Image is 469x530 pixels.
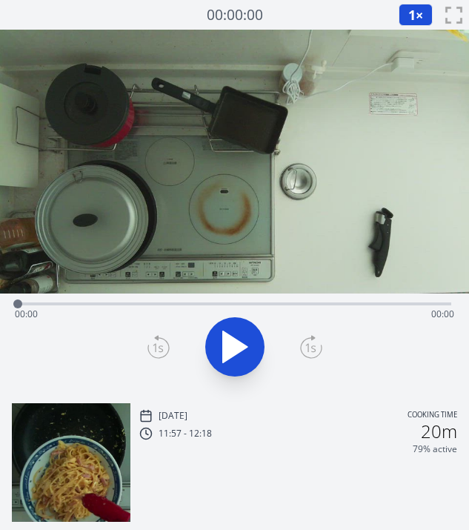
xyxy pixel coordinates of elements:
[408,409,457,423] p: Cooking time
[431,308,454,320] span: 00:00
[159,410,187,422] p: [DATE]
[413,443,457,455] p: 79% active
[12,403,130,522] img: 251010025826_thumb.jpeg
[207,4,263,26] a: 00:00:00
[399,4,433,26] button: 1×
[159,428,212,440] p: 11:57 - 12:18
[421,423,457,440] h2: 20m
[408,6,416,24] span: 1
